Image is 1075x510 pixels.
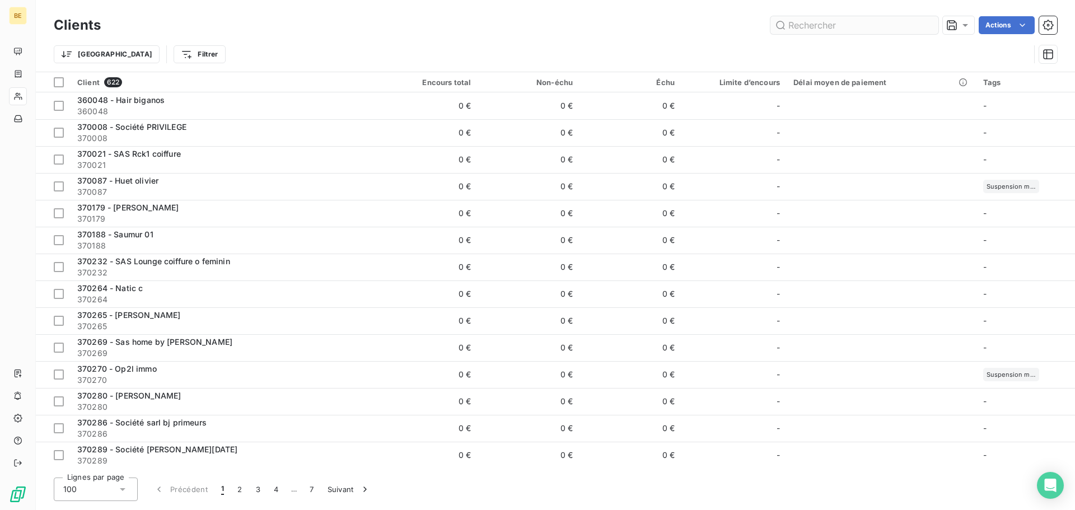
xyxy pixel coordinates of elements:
[77,256,230,266] span: 370232 - SAS Lounge coiffure o feminin
[376,415,478,442] td: 0 €
[221,484,224,495] span: 1
[478,388,579,415] td: 0 €
[579,415,681,442] td: 0 €
[376,307,478,334] td: 0 €
[478,334,579,361] td: 0 €
[983,78,1068,87] div: Tags
[376,254,478,280] td: 0 €
[376,92,478,119] td: 0 €
[987,183,1036,190] span: Suspension mission
[376,361,478,388] td: 0 €
[579,119,681,146] td: 0 €
[579,280,681,307] td: 0 €
[77,213,370,224] span: 370179
[983,128,987,137] span: -
[777,235,780,246] span: -
[983,101,987,110] span: -
[376,119,478,146] td: 0 €
[77,391,181,400] span: 370280 - [PERSON_NAME]
[586,78,675,87] div: Échu
[77,149,181,158] span: 370021 - SAS Rck1 coiffure
[484,78,573,87] div: Non-échu
[249,478,267,501] button: 3
[77,267,370,278] span: 370232
[321,478,377,501] button: Suivant
[376,442,478,469] td: 0 €
[77,122,186,132] span: 370008 - Société PRIVILEGE
[777,100,780,111] span: -
[579,361,681,388] td: 0 €
[383,78,471,87] div: Encours total
[777,342,780,353] span: -
[478,173,579,200] td: 0 €
[777,181,780,192] span: -
[77,364,157,373] span: 370270 - Op2l immo
[983,155,987,164] span: -
[983,396,987,406] span: -
[104,77,122,87] span: 622
[983,289,987,298] span: -
[983,235,987,245] span: -
[77,294,370,305] span: 370264
[9,485,27,503] img: Logo LeanPay
[478,280,579,307] td: 0 €
[376,227,478,254] td: 0 €
[77,445,237,454] span: 370289 - Société [PERSON_NAME][DATE]
[77,160,370,171] span: 370021
[478,254,579,280] td: 0 €
[983,423,987,433] span: -
[579,227,681,254] td: 0 €
[979,16,1035,34] button: Actions
[376,280,478,307] td: 0 €
[376,388,478,415] td: 0 €
[478,119,579,146] td: 0 €
[777,154,780,165] span: -
[478,227,579,254] td: 0 €
[267,478,285,501] button: 4
[579,388,681,415] td: 0 €
[77,203,179,212] span: 370179 - [PERSON_NAME]
[54,45,160,63] button: [GEOGRAPHIC_DATA]
[77,321,370,332] span: 370265
[579,254,681,280] td: 0 €
[77,186,370,198] span: 370087
[983,262,987,272] span: -
[214,478,231,501] button: 1
[77,78,100,87] span: Client
[77,106,370,117] span: 360048
[77,310,180,320] span: 370265 - [PERSON_NAME]
[983,316,987,325] span: -
[983,343,987,352] span: -
[579,334,681,361] td: 0 €
[579,200,681,227] td: 0 €
[579,173,681,200] td: 0 €
[77,230,153,239] span: 370188 - Saumur 01
[478,415,579,442] td: 0 €
[579,307,681,334] td: 0 €
[77,133,370,144] span: 370008
[285,480,303,498] span: …
[777,450,780,461] span: -
[77,418,207,427] span: 370286 - Société sarl bj primeurs
[478,146,579,173] td: 0 €
[77,375,370,386] span: 370270
[579,146,681,173] td: 0 €
[303,478,320,501] button: 7
[376,173,478,200] td: 0 €
[478,442,579,469] td: 0 €
[983,208,987,218] span: -
[478,92,579,119] td: 0 €
[77,337,232,347] span: 370269 - Sas home by [PERSON_NAME]
[777,127,780,138] span: -
[983,450,987,460] span: -
[579,92,681,119] td: 0 €
[77,401,370,413] span: 370280
[63,484,77,495] span: 100
[77,348,370,359] span: 370269
[1037,472,1064,499] div: Open Intercom Messenger
[174,45,225,63] button: Filtrer
[77,95,165,105] span: 360048 - Hair biganos
[478,200,579,227] td: 0 €
[793,78,970,87] div: Délai moyen de paiement
[478,307,579,334] td: 0 €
